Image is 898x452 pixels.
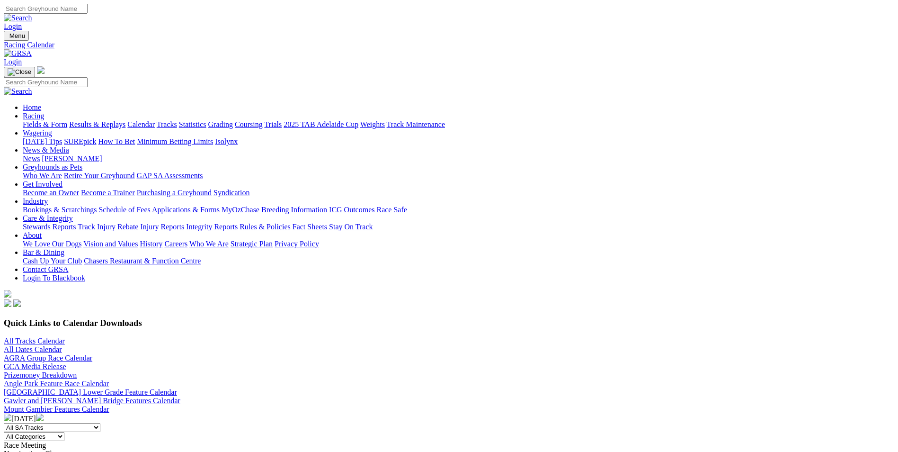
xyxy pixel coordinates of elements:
div: [DATE] [4,414,894,423]
span: Menu [9,32,25,39]
a: Tracks [157,120,177,128]
a: Fields & Form [23,120,67,128]
a: Retire Your Greyhound [64,172,135,180]
a: MyOzChase [222,206,259,214]
a: Schedule of Fees [98,206,150,214]
div: Greyhounds as Pets [23,172,894,180]
a: Become an Owner [23,189,79,197]
a: Coursing [235,120,263,128]
a: Privacy Policy [275,240,319,248]
input: Search [4,4,88,14]
a: GCA Media Release [4,362,66,371]
a: Mount Gambier Features Calendar [4,405,109,413]
img: Search [4,87,32,96]
div: Wagering [23,137,894,146]
a: Isolynx [215,137,238,145]
img: twitter.svg [13,299,21,307]
a: Statistics [179,120,206,128]
a: Purchasing a Greyhound [137,189,212,197]
a: Injury Reports [140,223,184,231]
div: Care & Integrity [23,223,894,231]
a: Home [23,103,41,111]
a: Chasers Restaurant & Function Centre [84,257,201,265]
a: Integrity Reports [186,223,238,231]
a: [GEOGRAPHIC_DATA] Lower Grade Feature Calendar [4,388,177,396]
a: Race Safe [376,206,407,214]
div: Industry [23,206,894,214]
a: Trials [264,120,282,128]
img: chevron-right-pager-white.svg [36,414,44,421]
a: Login [4,22,22,30]
a: Become a Trainer [81,189,135,197]
img: logo-grsa-white.png [37,66,44,74]
a: Gawler and [PERSON_NAME] Bridge Features Calendar [4,397,180,405]
img: Search [4,14,32,22]
a: Bookings & Scratchings [23,206,97,214]
a: Greyhounds as Pets [23,163,82,171]
a: Fact Sheets [293,223,327,231]
div: Race Meeting [4,441,894,450]
a: Prizemoney Breakdown [4,371,77,379]
a: Minimum Betting Limits [137,137,213,145]
div: Get Involved [23,189,894,197]
a: Weights [360,120,385,128]
a: All Tracks Calendar [4,337,65,345]
a: Angle Park Feature Race Calendar [4,380,109,388]
a: ICG Outcomes [329,206,374,214]
a: Strategic Plan [231,240,273,248]
a: [DATE] Tips [23,137,62,145]
div: Bar & Dining [23,257,894,265]
a: Calendar [127,120,155,128]
a: Rules & Policies [240,223,291,231]
a: All Dates Calendar [4,345,62,353]
a: Wagering [23,129,52,137]
a: [PERSON_NAME] [42,154,102,163]
a: Bar & Dining [23,248,64,256]
a: We Love Our Dogs [23,240,81,248]
a: Care & Integrity [23,214,73,222]
a: Who We Are [189,240,229,248]
a: 2025 TAB Adelaide Cup [284,120,358,128]
img: Close [8,68,31,76]
a: Login [4,58,22,66]
a: Results & Replays [69,120,125,128]
a: Stay On Track [329,223,373,231]
img: chevron-left-pager-white.svg [4,414,11,421]
h3: Quick Links to Calendar Downloads [4,318,894,328]
a: News [23,154,40,163]
a: Contact GRSA [23,265,68,273]
img: GRSA [4,49,32,58]
a: Stewards Reports [23,223,76,231]
a: SUREpick [64,137,96,145]
a: Login To Blackbook [23,274,85,282]
a: Cash Up Your Club [23,257,82,265]
a: How To Bet [98,137,135,145]
a: Grading [208,120,233,128]
a: Track Maintenance [387,120,445,128]
a: News & Media [23,146,69,154]
a: Syndication [213,189,249,197]
div: Racing [23,120,894,129]
a: Careers [164,240,187,248]
a: AGRA Group Race Calendar [4,354,92,362]
input: Search [4,77,88,87]
a: Who We Are [23,172,62,180]
button: Toggle navigation [4,67,35,77]
a: Racing [23,112,44,120]
a: Vision and Values [83,240,138,248]
img: facebook.svg [4,299,11,307]
a: Racing Calendar [4,41,894,49]
a: Track Injury Rebate [78,223,138,231]
a: Get Involved [23,180,62,188]
a: About [23,231,42,239]
div: News & Media [23,154,894,163]
a: Applications & Forms [152,206,220,214]
img: logo-grsa-white.png [4,290,11,298]
a: Breeding Information [261,206,327,214]
a: Industry [23,197,48,205]
a: GAP SA Assessments [137,172,203,180]
button: Toggle navigation [4,31,29,41]
a: History [140,240,162,248]
div: About [23,240,894,248]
